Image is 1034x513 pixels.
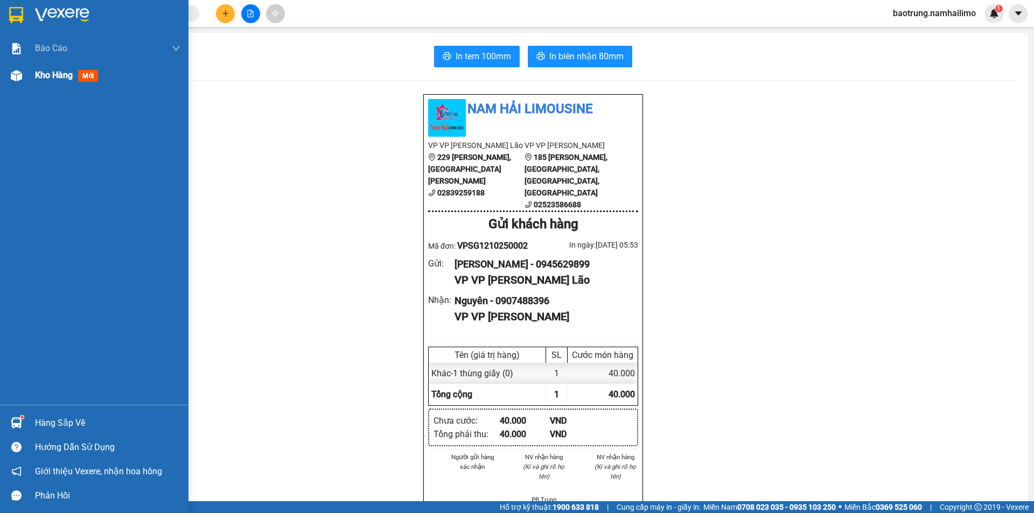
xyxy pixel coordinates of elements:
span: aim [271,10,279,17]
b: 02839259188 [437,188,485,197]
li: NV nhận hàng [521,452,567,462]
span: Tổng cộng [431,389,472,399]
span: Miền Bắc [844,501,922,513]
span: baotrung.namhailimo [884,6,984,20]
li: NV nhận hàng [592,452,638,462]
img: warehouse-icon [11,417,22,428]
span: ⚪️ [839,505,842,509]
div: SL [549,350,564,360]
div: VP [PERSON_NAME] [103,9,190,35]
span: In biên nhận 80mm [549,50,624,63]
span: environment [525,153,532,161]
span: In tem 100mm [456,50,511,63]
div: 40.000 [101,69,191,85]
span: Báo cáo [35,41,67,55]
button: file-add [241,4,260,23]
span: phone [525,201,532,208]
li: VP VP [PERSON_NAME] [525,139,621,151]
div: Nguyên - 0907488396 [455,293,630,308]
div: 0907488396 [103,48,190,63]
strong: 0708 023 035 - 0935 103 250 [737,503,836,511]
button: caret-down [1009,4,1028,23]
span: message [11,490,22,501]
div: 40.000 [568,363,638,384]
div: Cước món hàng [570,350,635,360]
button: plus [216,4,235,23]
span: Khác - 1 thùng giấy (0) [431,368,513,378]
div: 0945629899 [9,48,95,63]
div: In ngày: [DATE] 05:53 [533,239,638,251]
div: VP VP [PERSON_NAME] Lão [455,272,630,289]
img: warehouse-icon [11,70,22,81]
span: Kho hàng [35,70,73,80]
strong: 1900 633 818 [553,503,599,511]
button: aim [266,4,285,23]
span: 40.000 [609,389,635,399]
div: Gửi khách hàng [428,214,638,235]
div: VND [550,414,600,427]
div: Tổng phải thu : [434,427,500,441]
b: 229 [PERSON_NAME], [GEOGRAPHIC_DATA][PERSON_NAME] [428,153,511,185]
span: Miền Nam [703,501,836,513]
div: 40.000 [500,414,550,427]
img: logo-vxr [9,7,23,23]
img: solution-icon [11,43,22,54]
div: VP VP [PERSON_NAME] [455,308,630,325]
i: (Kí và ghi rõ họ tên) [595,463,636,480]
span: Cung cấp máy in - giấy in: [617,501,701,513]
div: Chưa cước : [434,414,500,427]
span: 1 [554,389,559,399]
div: Hướng dẫn sử dụng [35,439,180,455]
li: Người gửi hàng xác nhận [450,452,495,472]
strong: 0369 525 060 [876,503,922,511]
button: printerIn tem 100mm [434,46,520,67]
span: Hỗ trợ kỹ thuật: [500,501,599,513]
span: 1 [997,5,1001,12]
sup: 1 [20,416,24,419]
div: Gửi : [428,257,455,270]
span: copyright [974,503,982,511]
span: mới [78,70,98,82]
div: Tên (giá trị hàng) [431,350,543,360]
img: logo.jpg [428,99,466,137]
b: 185 [PERSON_NAME], [GEOGRAPHIC_DATA], [GEOGRAPHIC_DATA], [GEOGRAPHIC_DATA] [525,153,607,197]
span: VPSG1210250002 [457,241,528,251]
span: file-add [247,10,254,17]
div: 40.000 [500,427,550,441]
span: Nhận: [103,10,129,22]
li: PB Trung [521,495,567,504]
button: printerIn biên nhận 80mm [528,46,632,67]
div: VP [PERSON_NAME] [9,9,95,35]
span: | [930,501,932,513]
span: printer [443,52,451,62]
span: environment [428,153,436,161]
span: plus [222,10,229,17]
div: [PERSON_NAME] - 0945629899 [455,257,630,272]
i: (Kí và ghi rõ họ tên) [523,463,564,480]
li: Nam Hải Limousine [428,99,638,120]
span: phone [428,189,436,196]
div: VND [550,427,600,441]
span: CC : [101,72,116,83]
img: icon-new-feature [989,9,999,18]
span: caret-down [1014,9,1023,18]
div: Nguyên [103,35,190,48]
span: | [607,501,609,513]
div: Phản hồi [35,488,180,504]
span: down [172,44,180,53]
sup: 1 [995,5,1003,12]
span: Giới thiệu Vexere, nhận hoa hồng [35,465,162,478]
div: 1 [546,363,568,384]
div: Mã đơn: [428,239,533,252]
div: Hàng sắp về [35,415,180,431]
span: printer [536,52,545,62]
span: question-circle [11,442,22,452]
span: notification [11,466,22,476]
div: Nhận : [428,293,455,307]
b: 02523586688 [534,200,581,209]
span: Gửi: [9,10,26,22]
div: [PERSON_NAME] [9,35,95,48]
li: VP VP [PERSON_NAME] Lão [428,139,525,151]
